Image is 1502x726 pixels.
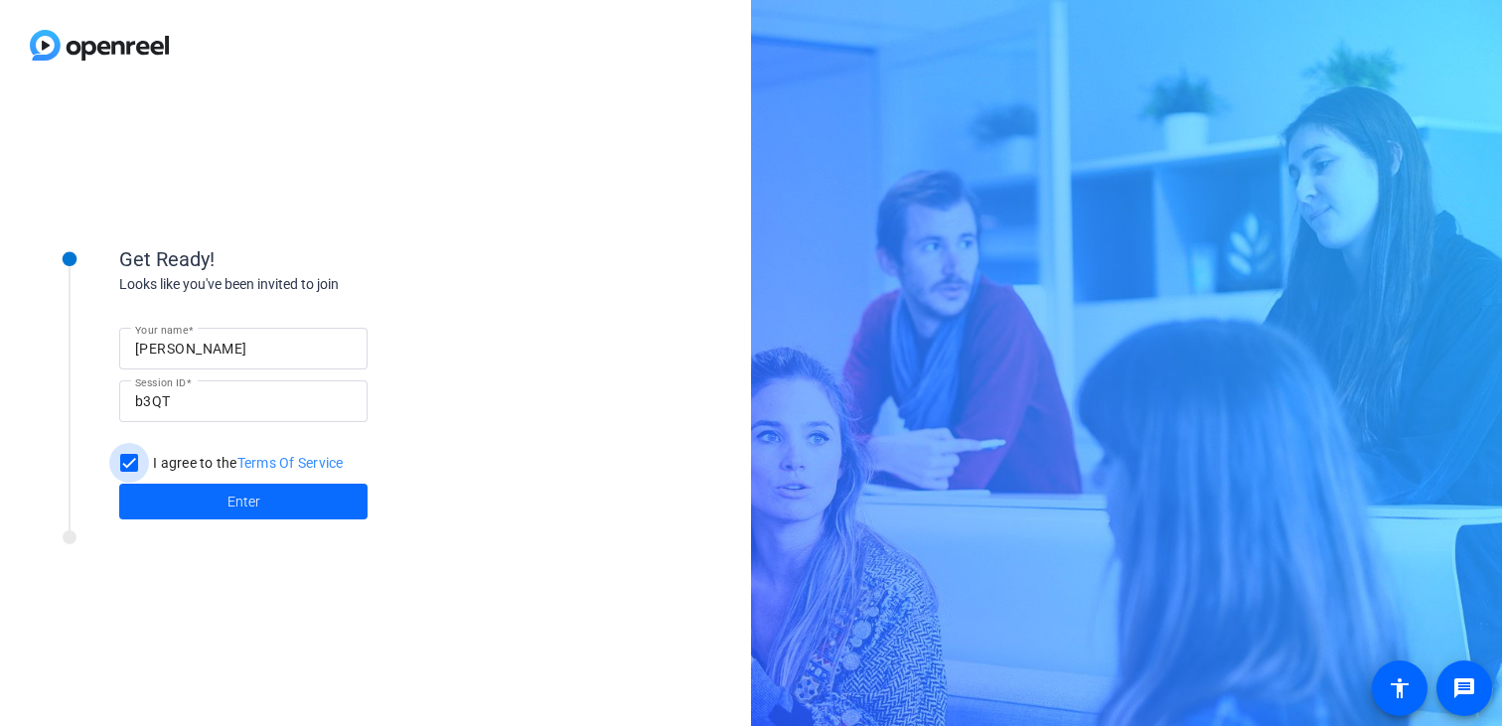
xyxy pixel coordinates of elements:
[119,274,517,295] div: Looks like you've been invited to join
[119,484,368,519] button: Enter
[237,455,344,471] a: Terms Of Service
[149,453,344,473] label: I agree to the
[135,324,188,336] mat-label: Your name
[135,376,186,388] mat-label: Session ID
[1452,676,1476,700] mat-icon: message
[119,244,517,274] div: Get Ready!
[227,492,260,512] span: Enter
[1388,676,1412,700] mat-icon: accessibility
